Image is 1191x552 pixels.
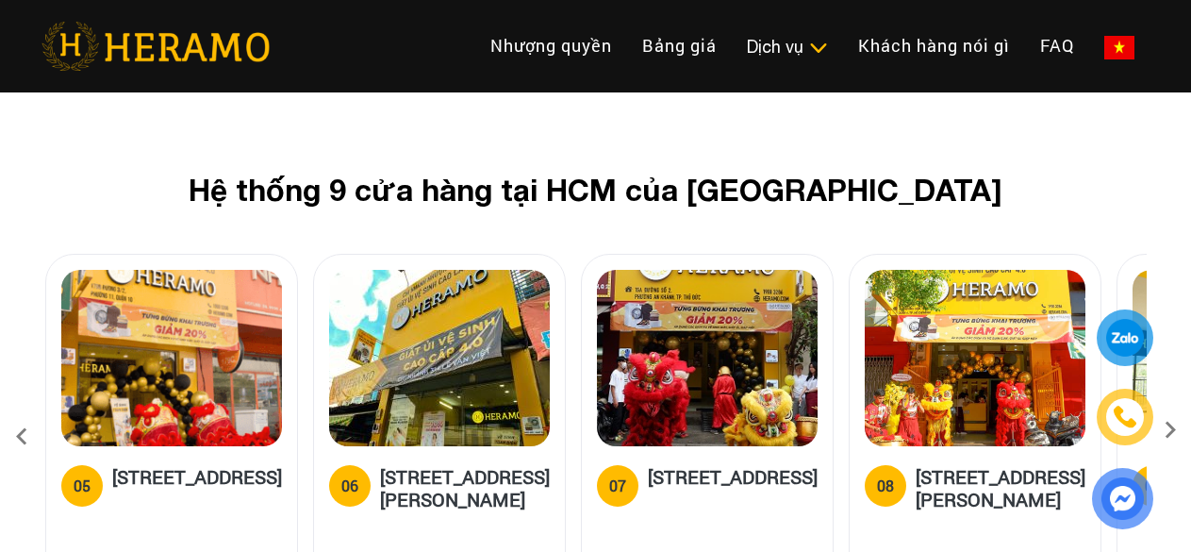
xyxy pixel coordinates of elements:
a: Bảng giá [627,25,732,66]
img: heramo-179b-duong-3-thang-2-phuong-11-quan-10 [61,270,282,446]
h5: [STREET_ADDRESS][PERSON_NAME] [380,465,550,510]
a: FAQ [1025,25,1089,66]
a: phone-icon [1100,392,1150,443]
div: 07 [609,475,626,497]
img: subToggleIcon [808,39,828,58]
div: 08 [877,475,894,497]
h5: [STREET_ADDRESS][PERSON_NAME] [916,465,1085,510]
img: heramo-314-le-van-viet-phuong-tang-nhon-phu-b-quan-9 [329,270,550,446]
img: heramo-15a-duong-so-2-phuong-an-khanh-thu-duc [597,270,818,446]
h2: Hệ thống 9 cửa hàng tại HCM của [GEOGRAPHIC_DATA] [75,172,1117,208]
img: phone-icon [1113,405,1137,429]
a: Nhượng quyền [475,25,627,66]
h5: [STREET_ADDRESS] [112,465,282,503]
div: 05 [74,475,91,497]
div: Dịch vụ [747,34,828,59]
img: vn-flag.png [1104,36,1134,59]
h5: [STREET_ADDRESS] [648,465,818,503]
img: heramo-398-duong-hoang-dieu-phuong-2-quan-4 [865,270,1085,446]
div: 06 [341,475,358,497]
a: Khách hàng nói gì [843,25,1025,66]
img: heramo-logo.png [41,22,270,71]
